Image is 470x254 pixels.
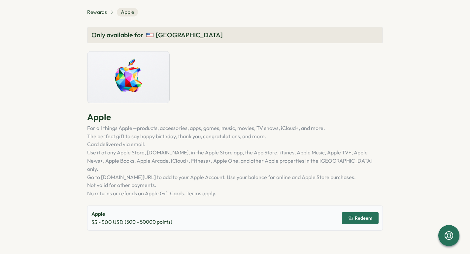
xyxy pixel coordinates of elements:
[87,111,383,123] p: Apple
[91,218,123,226] span: $ 5 - 500 USD
[117,8,138,16] span: Apple
[87,124,383,132] li: For all things Apple—products, accessories, apps, games, music, movies, TV shows, iCloud+, and more.
[87,148,383,173] li: Use it at any Apple Store, [DOMAIN_NAME], in the Apple Store app, the App Store, iTunes, Apple Mu...
[87,181,383,189] li: Not valid for other payments.
[125,218,172,226] span: ( 500 - 50000 points)
[87,9,107,16] a: Rewards
[91,30,143,40] span: Only available for
[87,51,170,103] img: Apple
[156,30,223,40] span: [GEOGRAPHIC_DATA]
[87,132,383,141] li: The perfect gift to say happy birthday, thank you, congratulations, and more.
[87,173,383,181] li: Go to [DOMAIN_NAME][URL] to add to your Apple Account. Use your balance for online and Apple Stor...
[91,210,172,218] p: Apple
[146,31,154,39] img: United States
[355,216,372,220] span: Redeem
[87,140,383,148] li: Card delivered via email.
[342,212,379,224] button: Redeem
[87,189,383,198] li: No returns or refunds on Apple Gift Cards. Terms apply.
